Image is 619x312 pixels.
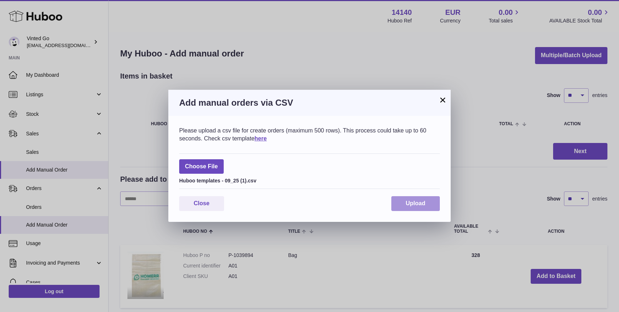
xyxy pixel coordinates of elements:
span: Close [194,200,210,206]
h3: Add manual orders via CSV [179,97,440,109]
button: Upload [391,196,440,211]
div: Huboo templates - 09_25 (1).csv [179,176,440,184]
span: Choose File [179,159,224,174]
span: Upload [406,200,425,206]
button: Close [179,196,224,211]
a: here [254,135,267,142]
div: Please upload a csv file for create orders (maximum 500 rows). This process could take up to 60 s... [179,127,440,142]
button: × [438,96,447,104]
